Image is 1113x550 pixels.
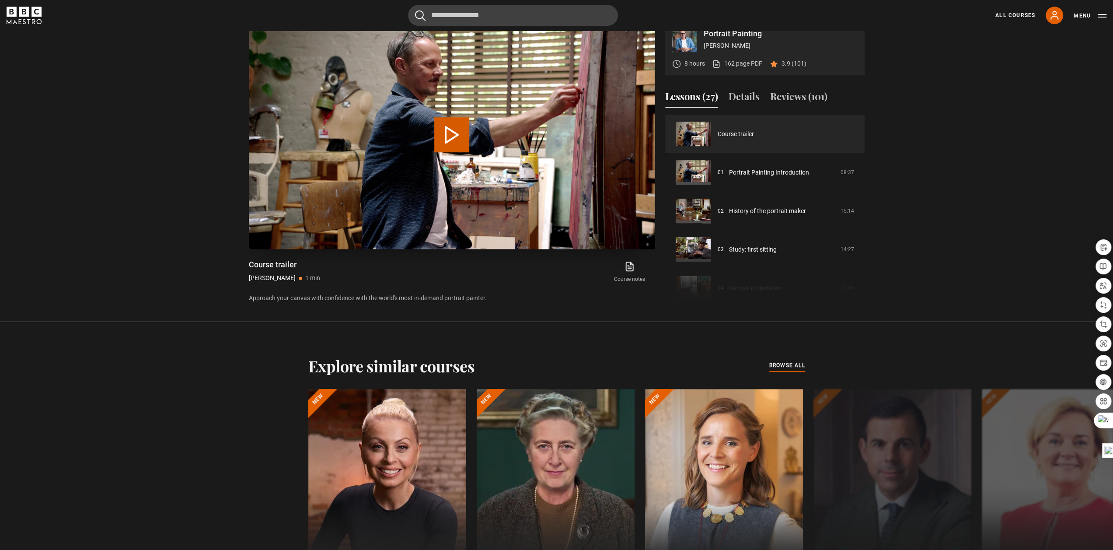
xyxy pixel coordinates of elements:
[408,5,618,26] input: Search
[769,361,805,371] a: browse all
[704,30,858,38] p: Portrait Painting
[249,294,655,303] p: Approach your canvas with confidence with the world's most in-demand portrait painter.
[415,10,426,21] button: Submit the search query
[729,207,806,216] a: History of the portrait maker
[782,59,806,68] p: 3.9 (101)
[7,7,42,24] svg: BBC Maestro
[729,89,760,108] button: Details
[249,273,296,283] p: [PERSON_NAME]
[712,59,762,68] a: 162 page PDF
[249,259,320,270] h1: Course trailer
[770,89,827,108] button: Reviews (101)
[684,59,705,68] p: 8 hours
[1074,11,1106,20] button: Toggle navigation
[729,245,777,254] a: Study: first sitting
[718,130,754,139] a: Course trailer
[434,117,469,152] button: Play Video
[308,357,475,375] h2: Explore similar courses
[305,273,320,283] p: 1 min
[729,168,809,177] a: Portrait Painting Introduction
[249,21,655,249] video-js: Video Player
[665,89,718,108] button: Lessons (27)
[704,41,858,50] p: [PERSON_NAME]
[995,11,1035,19] a: All Courses
[604,259,654,285] a: Course notes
